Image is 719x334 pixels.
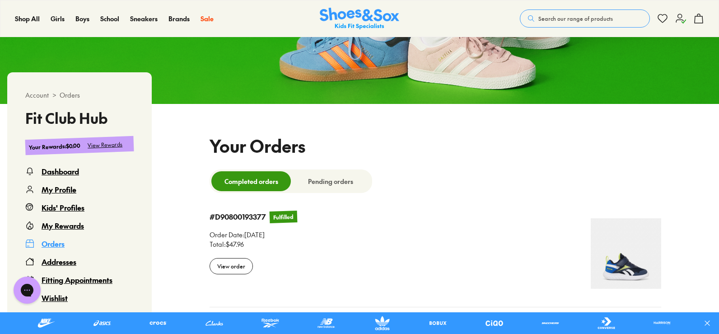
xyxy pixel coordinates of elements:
[210,240,297,249] div: Total : $47.96
[130,14,158,24] a: Sneakers
[168,14,190,24] a: Brands
[591,218,661,289] img: 4-567976.jpg
[520,9,650,28] button: Search our range of products
[25,90,49,100] span: Account
[100,14,119,24] a: School
[210,258,253,274] div: View order
[25,274,134,285] a: Fitting Appointments
[75,14,89,24] a: Boys
[42,220,84,231] div: My Rewards
[538,14,613,23] span: Search our range of products
[320,8,399,30] a: Shoes & Sox
[25,310,134,332] button: Logout
[42,274,112,285] div: Fitting Appointments
[42,184,76,195] div: My Profile
[9,273,45,307] iframe: Gorgias live chat messenger
[42,166,79,177] div: Dashboard
[29,141,81,151] div: Your Rewards : $0.00
[88,140,123,150] div: View Rewards
[25,166,134,177] a: Dashboard
[25,184,134,195] a: My Profile
[201,14,214,24] a: Sale
[25,111,134,125] h3: Fit Club Hub
[25,256,134,267] a: Addresses
[273,212,294,221] div: Fulfilled
[210,212,266,222] div: #D90800193377
[60,90,80,100] span: Orders
[52,90,56,100] span: >
[25,220,134,231] a: My Rewards
[42,238,65,249] div: Orders
[320,8,399,30] img: SNS_Logo_Responsive.svg
[25,202,134,213] a: Kids' Profiles
[51,14,65,24] a: Girls
[42,202,84,213] div: Kids' Profiles
[210,133,305,159] h1: Your Orders
[25,238,134,249] a: Orders
[42,292,68,303] div: Wishlist
[15,14,40,24] a: Shop All
[42,256,76,267] div: Addresses
[210,230,297,240] div: Order Date : [DATE]
[25,292,134,303] a: Wishlist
